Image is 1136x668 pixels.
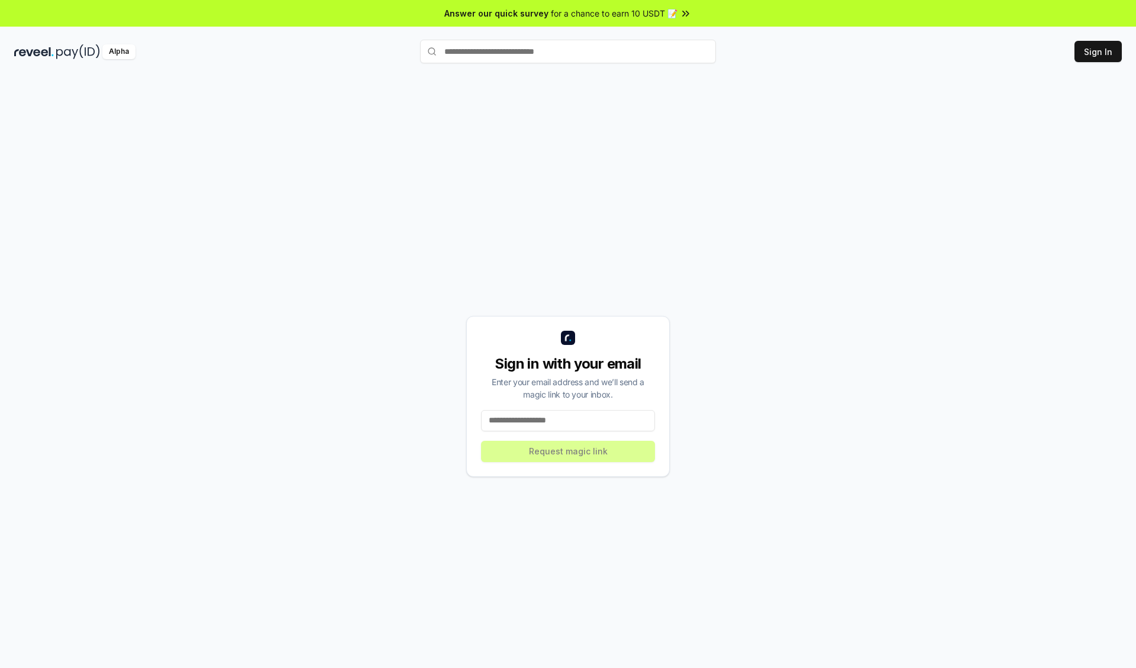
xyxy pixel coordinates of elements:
span: Answer our quick survey [444,7,548,20]
div: Sign in with your email [481,354,655,373]
div: Enter your email address and we’ll send a magic link to your inbox. [481,376,655,401]
span: for a chance to earn 10 USDT 📝 [551,7,677,20]
img: reveel_dark [14,44,54,59]
img: logo_small [561,331,575,345]
button: Sign In [1074,41,1122,62]
div: Alpha [102,44,135,59]
img: pay_id [56,44,100,59]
